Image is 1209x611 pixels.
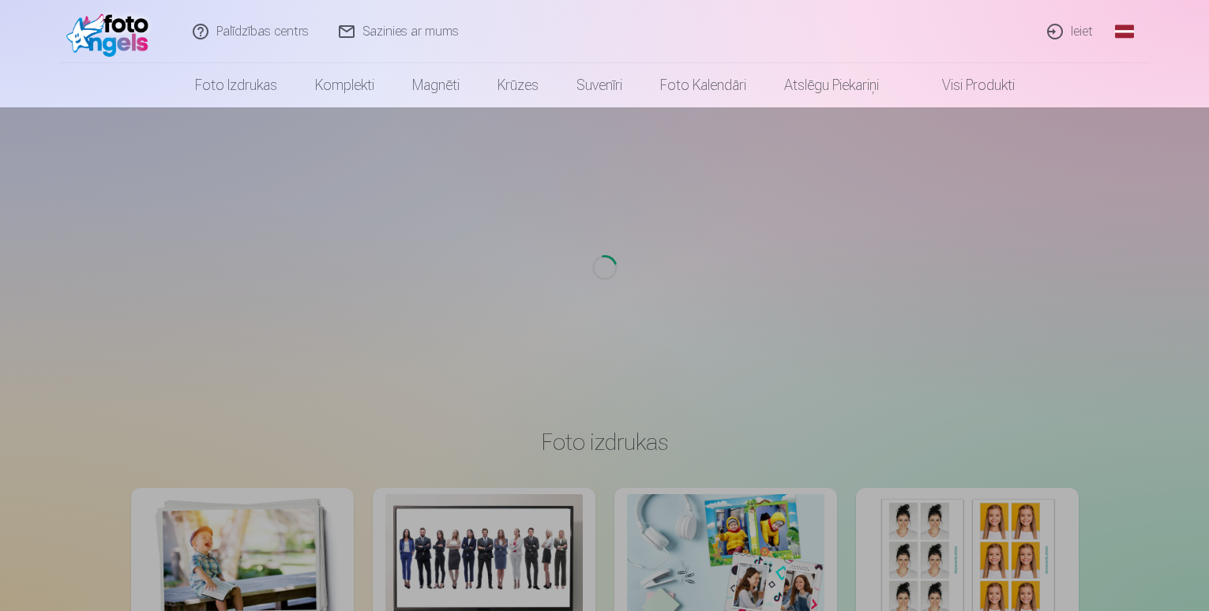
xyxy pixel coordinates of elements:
[765,63,898,107] a: Atslēgu piekariņi
[296,63,393,107] a: Komplekti
[898,63,1034,107] a: Visi produkti
[176,63,296,107] a: Foto izdrukas
[393,63,479,107] a: Magnēti
[66,6,157,57] img: /fa1
[558,63,641,107] a: Suvenīri
[479,63,558,107] a: Krūzes
[641,63,765,107] a: Foto kalendāri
